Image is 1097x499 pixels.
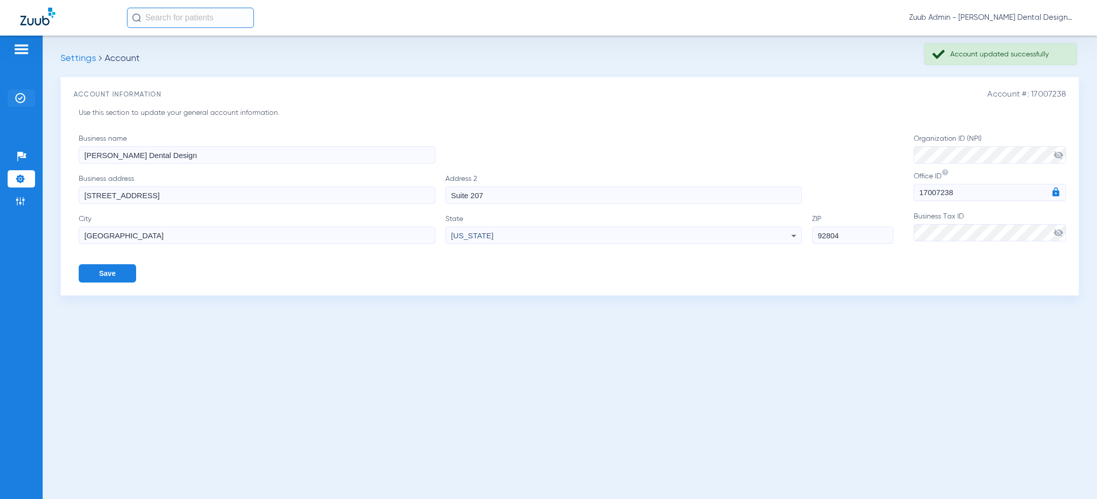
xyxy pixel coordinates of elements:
[60,54,96,63] span: Settings
[914,146,1066,164] input: Organization ID (NPI)visibility_off
[942,169,949,176] img: help-small-gray.svg
[914,211,1066,241] label: Business Tax ID
[1053,150,1063,160] span: visibility_off
[105,54,140,63] span: Account
[451,231,494,240] span: [US_STATE]
[79,264,136,283] button: Save
[914,224,1066,241] input: Business Tax IDvisibility_off
[1053,228,1063,238] span: visibility_off
[20,8,55,25] img: Zuub Logo
[914,134,1066,164] label: Organization ID (NPI)
[74,90,1066,100] h3: Account Information
[1046,450,1097,499] iframe: Chat Widget
[987,90,1066,100] span: Account #: 17007238
[914,184,1066,201] input: Office ID
[445,186,802,204] input: Address 2
[812,227,893,244] input: ZIP
[812,214,893,244] label: ZIP
[79,108,622,118] p: Use this section to update your general account information.
[909,13,1077,23] span: Zuub Admin - [PERSON_NAME] Dental Design
[950,49,1068,59] div: Account updated successfully
[445,214,812,244] label: State
[79,214,445,244] label: City
[13,43,29,55] img: hamburger-icon
[79,146,435,164] input: Business name
[445,174,812,204] label: Address 2
[1051,187,1061,197] img: lock-blue.svg
[79,186,435,204] input: Business address
[79,134,445,164] label: Business name
[79,227,435,244] input: City
[132,13,141,22] img: Search Icon
[79,174,445,204] label: Business address
[127,8,254,28] input: Search for patients
[914,173,942,180] span: Office ID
